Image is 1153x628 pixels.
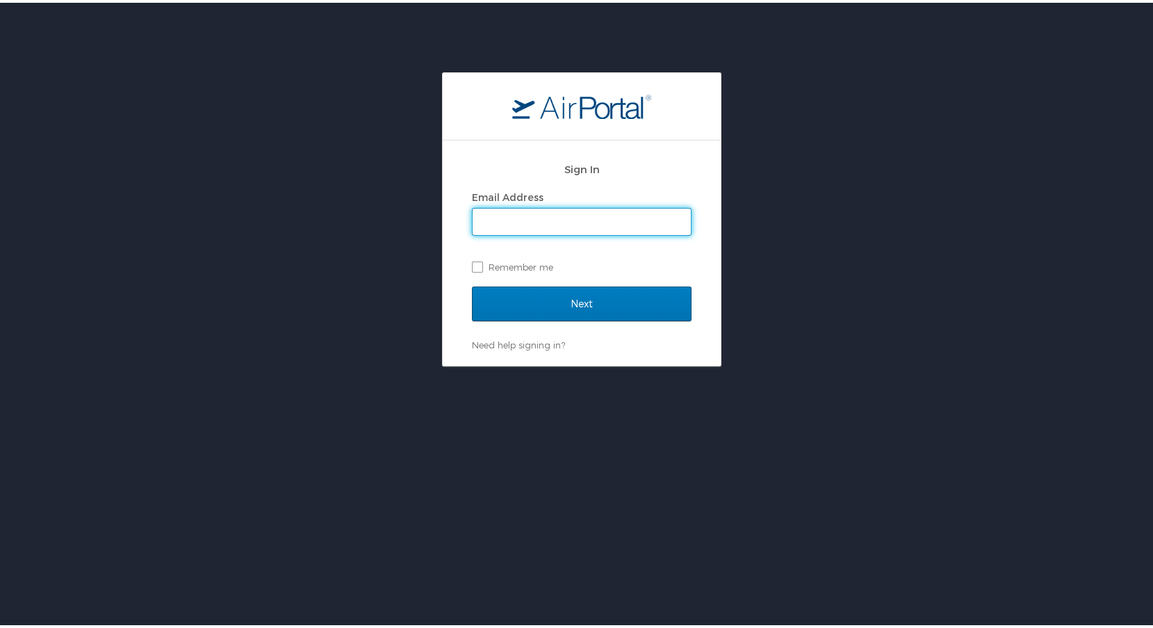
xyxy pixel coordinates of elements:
h2: Sign In [472,159,692,175]
a: Need help signing in? [472,337,565,348]
img: logo [512,91,651,116]
label: Remember me [472,254,692,275]
label: Email Address [472,188,543,200]
input: Next [472,284,692,319]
